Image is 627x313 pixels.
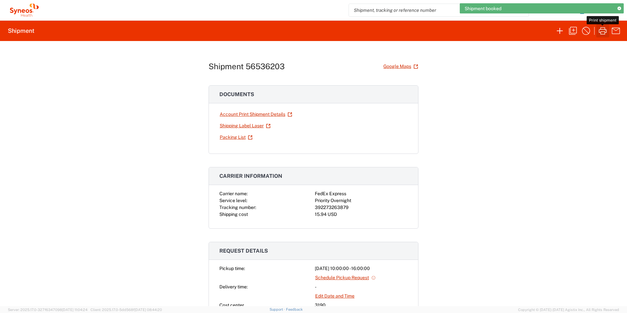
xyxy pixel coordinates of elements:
div: [DATE] 10:00:00 - 16:00:00 [315,265,408,272]
span: Cost center [219,303,244,308]
div: FedEx Express [315,190,408,197]
span: Tracking number: [219,205,256,210]
div: 3190 [315,302,408,309]
h1: Shipment 56536203 [209,62,285,71]
span: Shipping cost [219,212,248,217]
span: Delivery time: [219,284,248,289]
a: Schedule Pickup Request [315,272,376,283]
span: Service level: [219,198,247,203]
span: Shipment booked [465,6,501,11]
span: Carrier name: [219,191,248,196]
div: 392273263879 [315,204,408,211]
a: Account Print Shipment Details [219,109,293,120]
span: Copyright © [DATE]-[DATE] Agistix Inc., All Rights Reserved [518,307,619,313]
span: Client: 2025.17.0-5dd568f [91,308,162,312]
span: Pickup time: [219,266,245,271]
a: Edit Date and Time [315,290,355,302]
a: Shipping Label Laser [219,120,271,132]
div: Priority Overnight [315,197,408,204]
h2: Shipment [8,27,34,35]
div: 15.94 USD [315,211,408,218]
input: Shipment, tracking or reference number [349,4,519,16]
span: [DATE] 08:44:20 [134,308,162,312]
div: - [315,283,408,290]
span: Server: 2025.17.0-327f6347098 [8,308,88,312]
span: Request details [219,248,268,254]
span: Documents [219,91,254,97]
a: Support [270,307,286,311]
a: Feedback [286,307,303,311]
a: Packing List [219,132,253,143]
span: Carrier information [219,173,282,179]
a: Google Maps [383,61,418,72]
span: [DATE] 11:04:24 [62,308,88,312]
